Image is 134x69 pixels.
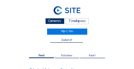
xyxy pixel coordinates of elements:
img: C-SITE Logo [54,6,80,15]
div: Timelapses [65,18,89,24]
span: Kaart [89,54,96,57]
div: Camera's [45,18,64,24]
span: Feed [39,54,44,57]
a: C-SITE Logo [17,5,117,17]
span: Fotoshow [61,54,72,57]
a: Mijn C-Site [47,29,87,35]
